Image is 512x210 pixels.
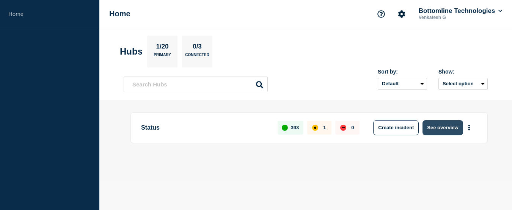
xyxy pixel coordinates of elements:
div: up [282,125,288,131]
p: 0 [351,125,354,130]
div: Sort by: [378,69,427,75]
button: Select option [438,78,488,90]
h2: Hubs [120,46,143,57]
p: Venkatesh G [417,15,496,20]
p: 1 [323,125,326,130]
div: affected [312,125,318,131]
p: 1/20 [153,43,171,53]
h1: Home [109,9,130,18]
button: Support [373,6,389,22]
p: Primary [154,53,171,61]
div: down [340,125,346,131]
button: See overview [422,120,463,135]
button: Account settings [394,6,410,22]
button: More actions [464,121,474,135]
div: Show: [438,69,488,75]
p: 393 [291,125,299,130]
button: Bottomline Technologies [417,7,504,15]
select: Sort by [378,78,427,90]
p: Connected [185,53,209,61]
p: 0/3 [190,43,205,53]
input: Search Hubs [124,77,268,92]
p: Status [141,120,269,135]
button: Create incident [373,120,419,135]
